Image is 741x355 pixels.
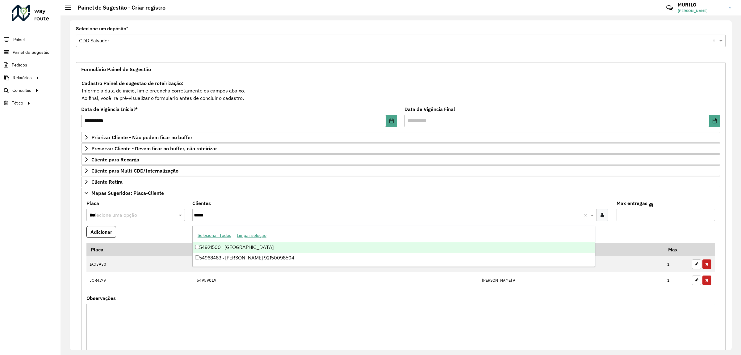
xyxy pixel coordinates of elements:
[81,67,151,72] span: Formulário Painel de Sugestão
[663,1,676,15] a: Contato Rápido
[194,272,479,288] td: 54959019
[91,190,164,195] span: Mapas Sugeridos: Placa-Cliente
[12,100,23,106] span: Tático
[86,243,194,256] th: Placa
[81,132,720,143] a: Priorizar Cliente - Não podem ficar no buffer
[91,146,217,151] span: Preservar Cliente - Devem ficar no buffer, não roteirizar
[81,188,720,198] a: Mapas Sugeridos: Placa-Cliente
[86,272,194,288] td: JQR4I79
[192,226,595,267] ng-dropdown-panel: Options list
[71,4,165,11] h2: Painel de Sugestão - Criar registro
[82,80,183,86] strong: Cadastro Painel de sugestão de roteirização:
[193,253,595,263] div: 54968483 - [PERSON_NAME] 92150098504
[91,179,123,184] span: Cliente Retira
[91,157,139,162] span: Cliente para Recarga
[386,115,397,127] button: Choose Date
[193,242,595,253] div: 54921500 - [GEOGRAPHIC_DATA]
[664,272,689,288] td: 1
[13,49,49,56] span: Painel de Sugestão
[617,199,647,207] label: Max entregas
[649,203,653,207] em: Máximo de clientes que serão colocados na mesma rota com os clientes informados
[709,115,720,127] button: Choose Date
[12,87,31,94] span: Consultas
[86,256,194,272] td: IAG3A30
[76,25,128,32] label: Selecione um depósito
[678,8,724,14] span: [PERSON_NAME]
[234,231,269,240] button: Limpar seleção
[81,105,138,113] label: Data de Vigência Inicial
[584,211,589,219] span: Clear all
[86,226,116,238] button: Adicionar
[13,36,25,43] span: Painel
[86,199,99,207] label: Placa
[192,199,211,207] label: Clientes
[664,243,689,256] th: Max
[81,177,720,187] a: Cliente Retira
[91,135,192,140] span: Priorizar Cliente - Não podem ficar no buffer
[81,165,720,176] a: Cliente para Multi-CDD/Internalização
[404,105,455,113] label: Data de Vigência Final
[81,154,720,165] a: Cliente para Recarga
[664,256,689,272] td: 1
[713,37,718,45] span: Clear all
[81,79,720,102] div: Informe a data de inicio, fim e preencha corretamente os campos abaixo. Ao final, você irá pré-vi...
[86,294,116,302] label: Observações
[12,62,27,68] span: Pedidos
[13,75,32,81] span: Relatórios
[91,168,178,173] span: Cliente para Multi-CDD/Internalização
[479,272,664,288] td: [PERSON_NAME] A
[678,2,724,8] h3: MURILO
[81,143,720,154] a: Preservar Cliente - Devem ficar no buffer, não roteirizar
[195,231,234,240] button: Selecionar Todos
